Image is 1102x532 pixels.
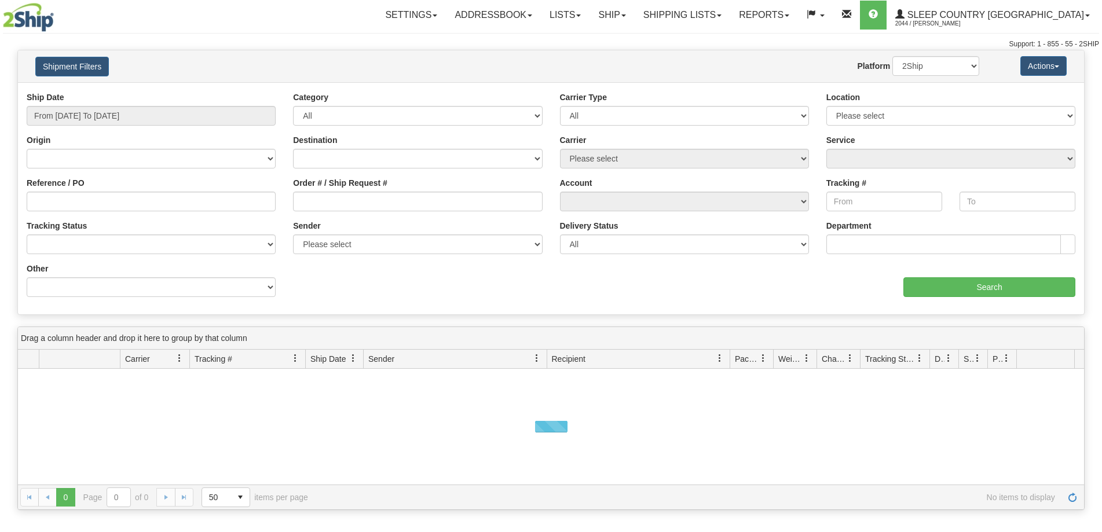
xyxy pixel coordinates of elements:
a: Packages filter column settings [753,348,773,368]
img: logo2044.jpg [3,3,54,32]
input: From [826,192,942,211]
label: Delivery Status [560,220,618,232]
span: Sender [368,353,394,365]
span: items per page [202,487,308,507]
label: Carrier [560,134,587,146]
span: Sleep Country [GEOGRAPHIC_DATA] [905,10,1084,20]
a: Reports [730,1,798,30]
label: Origin [27,134,50,146]
input: To [960,192,1075,211]
span: Page of 0 [83,487,149,507]
label: Account [560,177,592,189]
a: Addressbook [446,1,541,30]
label: Department [826,220,872,232]
a: Shipping lists [635,1,730,30]
span: Carrier [125,353,150,365]
label: Location [826,91,860,103]
span: Tracking # [195,353,232,365]
label: Tracking # [826,177,866,189]
a: Sender filter column settings [527,348,547,368]
span: Ship Date [310,353,346,365]
label: Ship Date [27,91,64,103]
span: Delivery Status [935,353,944,365]
span: Pickup Status [993,353,1002,365]
span: Weight [778,353,803,365]
span: Charge [822,353,846,365]
span: select [231,488,250,507]
span: No items to display [324,493,1055,502]
span: Packages [735,353,759,365]
label: Tracking Status [27,220,87,232]
span: Page sizes drop down [202,487,250,507]
span: Recipient [552,353,585,365]
a: Ship [590,1,634,30]
a: Delivery Status filter column settings [939,348,958,368]
a: Tracking Status filter column settings [910,348,929,368]
label: Category [293,91,328,103]
div: grid grouping header [18,327,1084,350]
a: Charge filter column settings [840,348,860,368]
label: Service [826,134,855,146]
label: Other [27,263,48,274]
div: Support: 1 - 855 - 55 - 2SHIP [3,39,1099,49]
a: Shipment Issues filter column settings [968,348,987,368]
label: Sender [293,220,320,232]
span: 2044 / [PERSON_NAME] [895,18,982,30]
input: Search [903,277,1075,297]
a: Settings [376,1,446,30]
a: Pickup Status filter column settings [997,348,1016,368]
label: Carrier Type [560,91,607,103]
label: Destination [293,134,337,146]
span: Tracking Status [865,353,916,365]
span: 50 [209,491,224,503]
a: Tracking # filter column settings [285,348,305,368]
a: Lists [541,1,590,30]
iframe: chat widget [1075,207,1101,325]
a: Recipient filter column settings [710,348,730,368]
label: Reference / PO [27,177,85,189]
a: Carrier filter column settings [170,348,189,368]
span: Shipment Issues [964,353,973,365]
button: Actions [1020,56,1067,76]
span: Page 0 [56,488,75,507]
button: Shipment Filters [35,57,109,76]
a: Refresh [1063,488,1082,507]
a: Sleep Country [GEOGRAPHIC_DATA] 2044 / [PERSON_NAME] [887,1,1099,30]
a: Weight filter column settings [797,348,817,368]
a: Ship Date filter column settings [343,348,363,368]
label: Platform [857,60,890,72]
label: Order # / Ship Request # [293,177,387,189]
